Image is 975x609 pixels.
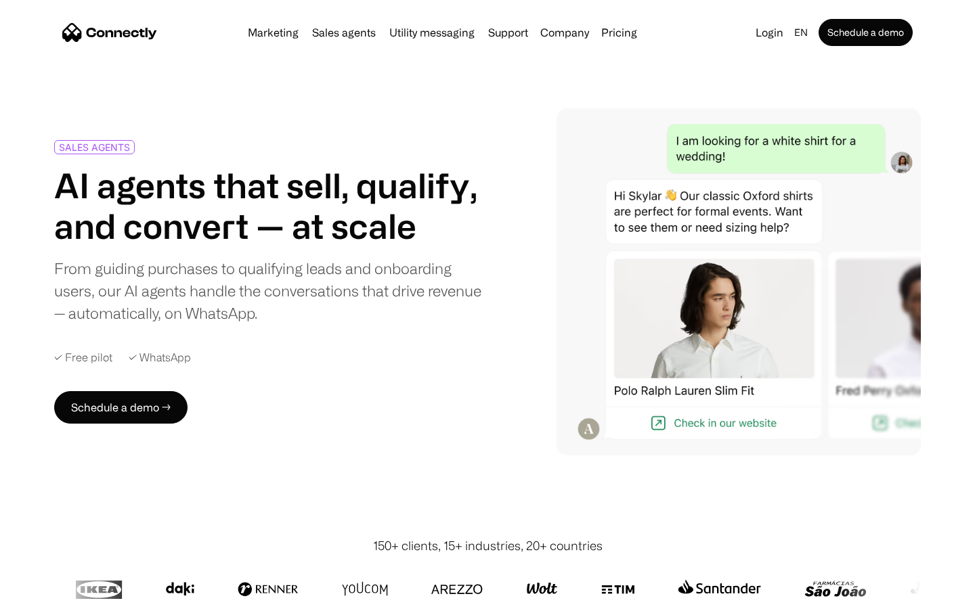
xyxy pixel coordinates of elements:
[129,351,191,364] div: ✓ WhatsApp
[59,142,130,152] div: SALES AGENTS
[54,257,482,324] div: From guiding purchases to qualifying leads and onboarding users, our AI agents handle the convers...
[27,585,81,604] ul: Language list
[242,27,304,38] a: Marketing
[307,27,381,38] a: Sales agents
[750,23,789,42] a: Login
[373,537,603,555] div: 150+ clients, 15+ industries, 20+ countries
[794,23,808,42] div: en
[540,23,589,42] div: Company
[54,391,188,424] a: Schedule a demo →
[54,165,482,246] h1: AI agents that sell, qualify, and convert — at scale
[384,27,480,38] a: Utility messaging
[14,584,81,604] aside: Language selected: English
[54,351,112,364] div: ✓ Free pilot
[596,27,643,38] a: Pricing
[819,19,913,46] a: Schedule a demo
[483,27,534,38] a: Support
